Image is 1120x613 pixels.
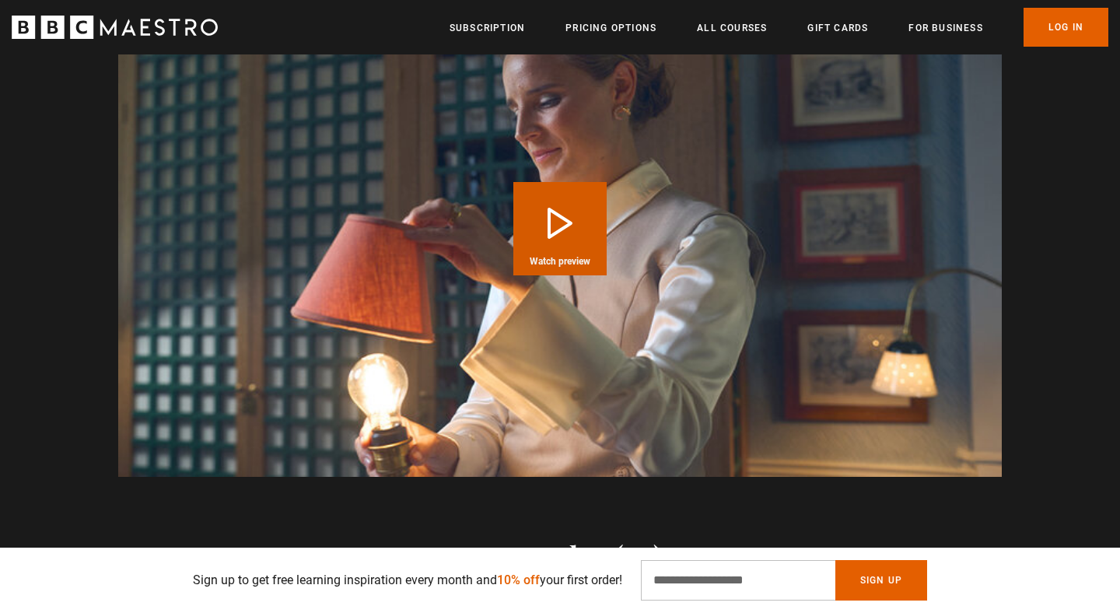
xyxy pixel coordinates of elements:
[807,20,868,36] a: Gift Cards
[259,539,862,572] h2: Lesson plan (20)
[835,560,927,601] button: Sign Up
[565,20,656,36] a: Pricing Options
[697,20,767,36] a: All Courses
[193,571,622,590] p: Sign up to get free learning inspiration every month and your first order!
[12,16,218,39] svg: BBC Maestro
[450,20,525,36] a: Subscription
[513,182,607,275] button: Play Course overview for Interior Design with Beata Heuman
[450,8,1108,47] nav: Primary
[1024,8,1108,47] a: Log In
[530,257,590,266] span: Watch preview
[497,573,540,587] span: 10% off
[908,20,982,36] a: For business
